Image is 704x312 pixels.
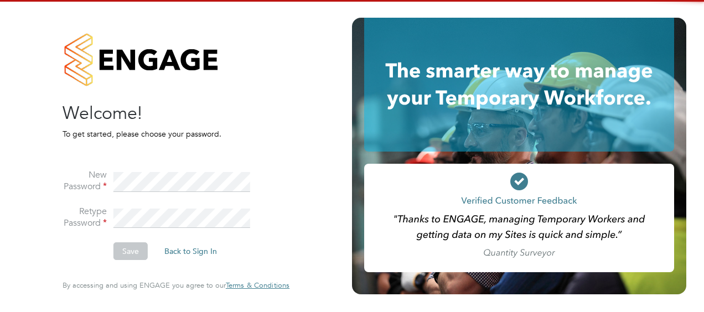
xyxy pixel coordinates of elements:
[63,206,107,229] label: Retype Password
[63,102,278,125] h2: Welcome!
[63,280,289,290] span: By accessing and using ENGAGE you agree to our
[156,242,226,260] button: Back to Sign In
[63,129,278,139] p: To get started, please choose your password.
[63,169,107,193] label: New Password
[113,242,148,260] button: Save
[226,281,289,290] a: Terms & Conditions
